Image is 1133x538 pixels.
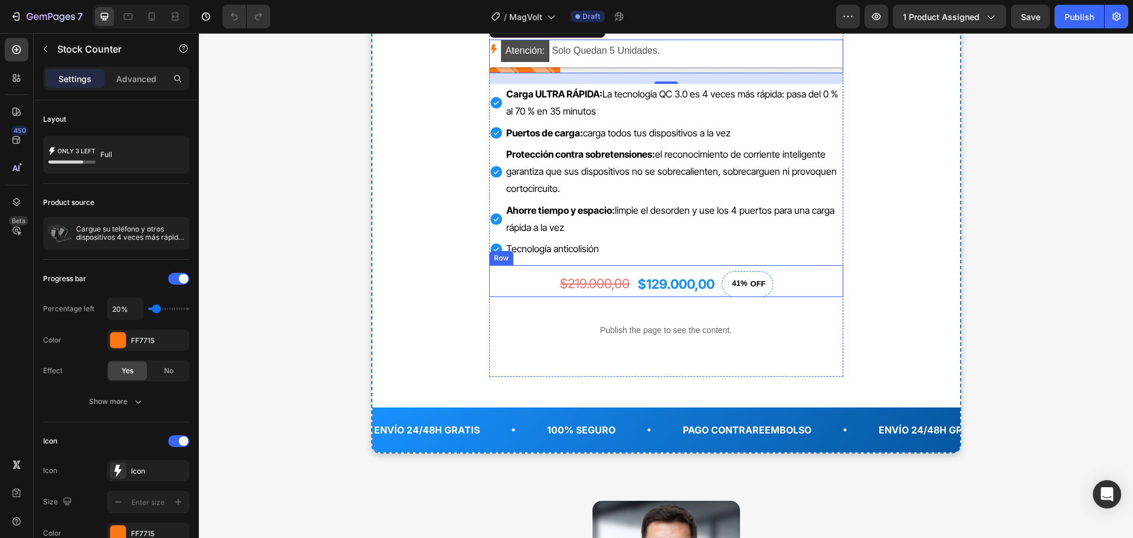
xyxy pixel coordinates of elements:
[199,33,1133,538] iframe: Design area
[129,491,168,513] input: Enter size
[131,466,186,477] div: Icon
[43,273,86,284] div: Progress bar
[550,243,569,259] div: OFF
[131,335,186,346] div: FF7715
[484,391,613,403] strong: PagO CONTRAREEMBOLSO
[903,11,980,23] span: 1 product assigned
[48,221,71,245] img: product feature img
[332,291,603,304] p: Publish the page to see the content.
[582,11,600,22] span: Draft
[11,126,28,135] div: 450
[57,42,158,56] p: Stock Counter
[43,366,63,376] div: Effect
[43,494,74,510] div: Size
[680,391,785,403] strong: Envío 24/48H GRATIS
[5,5,88,28] button: 7
[43,465,57,476] div: Icon
[307,115,456,127] strong: Protección contra sobretensiones:
[307,55,639,84] span: La tecnología QC 3.0 es 4 veces más rápida: pasa del 0 % al 70 % en 35 minutos
[122,366,133,376] span: Yes
[100,141,172,168] div: Full
[307,94,532,106] span: carga todos tus dispositivos a la vez
[43,197,94,208] div: Product source
[43,114,66,125] div: Layout
[893,5,1006,28] button: 1 product assigned
[1055,5,1104,28] button: Publish
[532,243,549,257] div: 41%
[77,9,83,24] p: 7
[164,366,173,376] span: No
[116,73,156,85] p: Advanced
[43,335,61,345] div: Color
[307,55,404,67] strong: Carga ULTRA RÁPIDA:
[89,396,144,407] div: Show more
[222,5,270,28] div: Undo/Redo
[509,11,542,23] span: MagVolt
[1021,12,1040,22] span: Save
[9,216,28,226] div: Beta
[293,220,312,230] div: Row
[348,391,417,403] strong: 100% Seguro
[307,115,638,161] span: el reconocimiento de corriente inteligente garantiza que sus dispositivos no se sobrecalienten, s...
[307,171,416,183] strong: Ahorre tiempo y espacio:
[1093,480,1121,508] div: Open Intercom Messenger
[307,210,400,221] span: Tecnología anticolisión
[438,242,517,261] div: $129.000,00
[43,304,94,314] div: Percentage left
[107,298,143,319] input: Auto
[307,94,384,106] strong: Puertos de carga:
[43,436,57,446] div: Icon
[307,171,636,200] span: limpie el desorden y use los 4 puertos para una carga rápida a la vez
[1065,11,1094,23] div: Publish
[43,391,189,412] button: Show more
[175,391,281,403] strong: Envío 24/48H GRATIS
[360,240,432,262] div: $219.000,00
[58,73,91,85] p: Settings
[76,225,185,242] p: Cargue su teléfono y otros dispositivos 4 veces más rápido con MagVolt
[1011,5,1050,28] button: Save
[504,11,507,23] span: /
